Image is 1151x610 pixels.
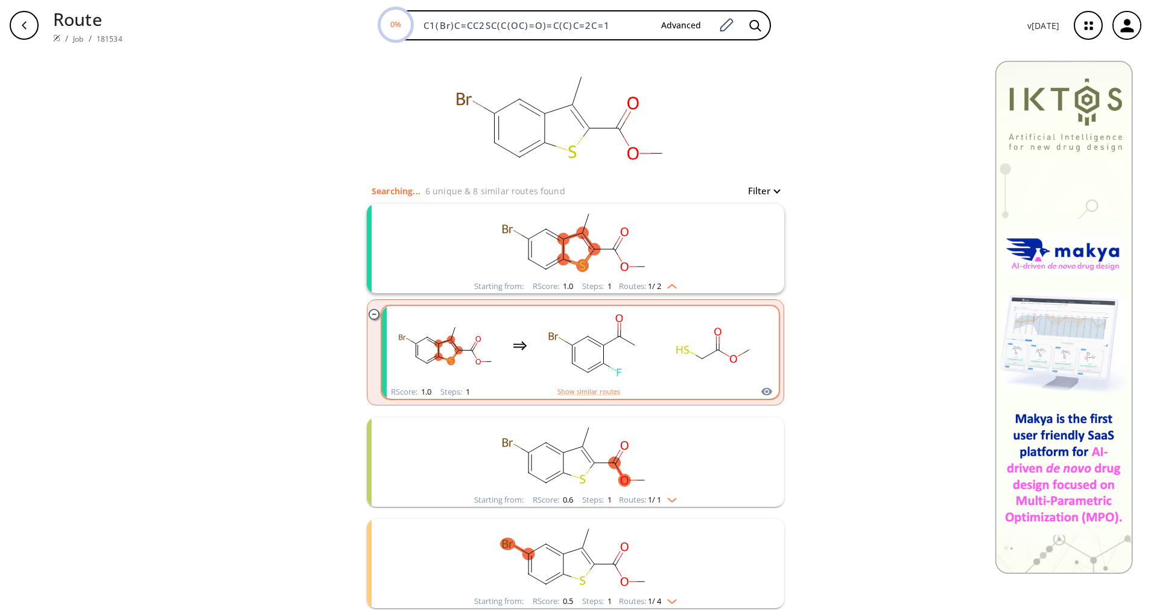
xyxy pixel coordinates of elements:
img: Up [661,279,677,289]
button: Show similar routes [557,386,620,397]
span: 0.5 [561,596,573,606]
p: Route [53,6,122,32]
span: 0.6 [561,494,573,505]
div: Steps : [582,496,612,504]
p: 6 unique & 8 similar routes found [425,185,565,197]
span: 1 [464,386,470,397]
svg: COC(=O)c1sc2ccc(Br)cc2c1C [392,308,501,383]
svg: COC(=O)c1sc2ccc(Br)cc2c1C [419,418,732,493]
div: Starting from: [474,282,524,290]
img: Down [661,493,677,503]
img: Spaya logo [53,34,60,42]
p: v [DATE] [1027,19,1059,32]
div: Steps : [582,282,612,290]
svg: COC(=O)CS [660,308,769,383]
svg: C1(Br)C=CC2SC(C(OC)=O)=C(C)C=2C=1 [442,51,683,183]
div: Routes: [619,496,677,504]
li: / [65,32,68,45]
button: Advanced [652,14,711,37]
div: Routes: [619,282,677,290]
input: Enter SMILES [416,19,652,31]
img: Banner [995,60,1133,574]
div: Starting from: [474,597,524,605]
span: 1 [606,494,612,505]
button: Filter [741,186,779,195]
div: RScore : [533,496,573,504]
span: 1 / 1 [648,496,661,504]
div: RScore : [391,388,431,396]
svg: COC(=O)c1sc2ccc(Br)cc2c1C [419,519,732,594]
span: 1.0 [561,281,573,291]
div: RScore : [533,597,573,605]
div: Routes: [619,597,677,605]
div: Steps : [582,597,612,605]
span: 1 [606,281,612,291]
div: Steps : [440,388,470,396]
svg: COC(=O)c1sc2ccc(Br)cc2c1C [419,204,732,279]
span: 1.0 [419,386,431,397]
p: Searching... [372,185,420,197]
a: 181534 [97,34,122,44]
span: 1 [606,596,612,606]
span: 1 / 4 [648,597,661,605]
a: Job [73,34,83,44]
text: 0% [390,19,401,30]
svg: CC(=O)c1cc(Br)ccc1F [539,308,648,383]
li: / [89,32,92,45]
span: 1 / 2 [648,282,661,290]
div: Starting from: [474,496,524,504]
img: Down [661,594,677,604]
div: RScore : [533,282,573,290]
